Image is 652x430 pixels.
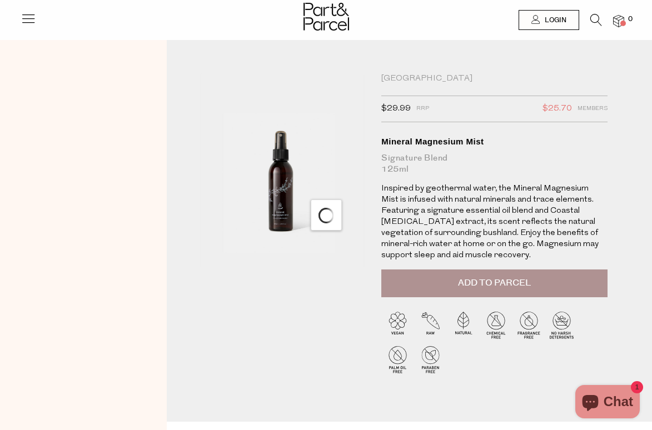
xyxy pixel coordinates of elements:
[381,153,608,175] div: Signature Blend 125ml
[381,102,411,116] span: $29.99
[542,16,566,25] span: Login
[200,73,365,267] img: Mineral Magnesium Mist
[381,269,608,297] button: Add to Parcel
[542,102,572,116] span: $25.70
[414,308,447,341] img: P_P-ICONS-Live_Bec_V11_Raw.svg
[303,3,349,31] img: Part&Parcel
[381,136,608,147] div: Mineral Magnesium Mist
[572,385,643,421] inbox-online-store-chat: Shopify online store chat
[381,183,608,261] p: Inspired by geothermal water, the Mineral Magnesium Mist is infused with natural minerals and tra...
[414,343,447,376] img: P_P-ICONS-Live_Bec_V11_Paraben_Free.svg
[447,308,480,341] img: P_P-ICONS-Live_Bec_V11_Natural.svg
[458,277,531,289] span: Add to Parcel
[416,102,429,116] span: RRP
[519,10,579,30] a: Login
[625,14,635,24] span: 0
[480,308,512,341] img: P_P-ICONS-Live_Bec_V11_Chemical_Free.svg
[512,308,545,341] img: P_P-ICONS-Live_Bec_V11_Fragrance_Free.svg
[381,73,608,84] div: [GEOGRAPHIC_DATA]
[578,102,608,116] span: Members
[545,308,578,341] img: P_P-ICONS-Live_Bec_V11_No_Harsh_Detergents.svg
[381,308,414,341] img: P_P-ICONS-Live_Bec_V11_Vegan.svg
[381,343,414,376] img: P_P-ICONS-Live_Bec_V11_Palm_Oil_Free.svg
[613,15,624,27] a: 0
